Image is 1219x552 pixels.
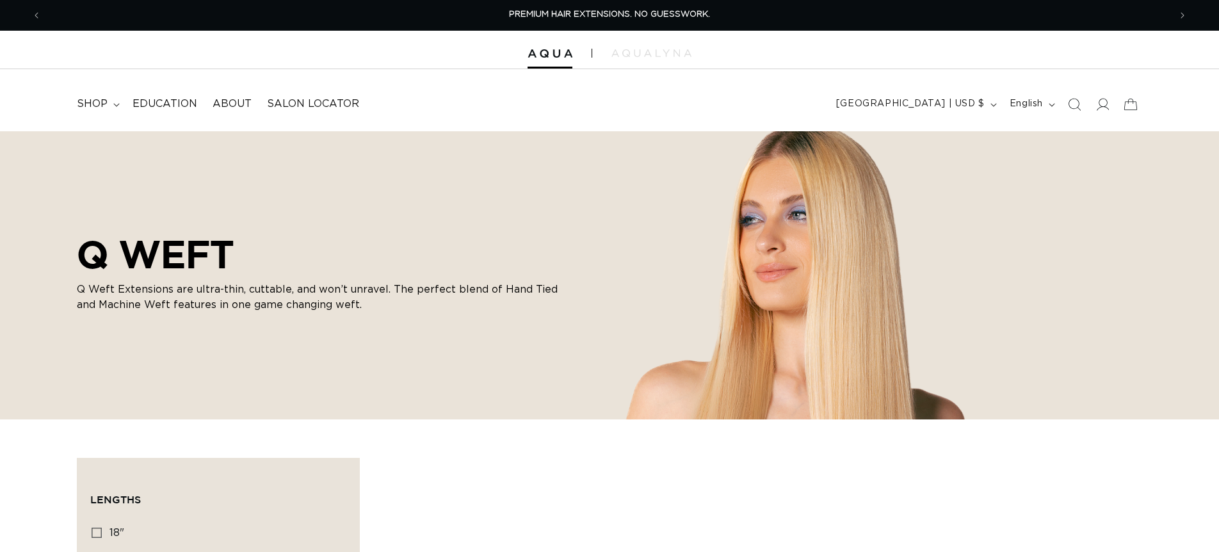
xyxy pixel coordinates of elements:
a: Salon Locator [259,90,367,118]
p: Q Weft Extensions are ultra-thin, cuttable, and won’t unravel. The perfect blend of Hand Tied and... [77,282,563,313]
span: About [213,97,252,111]
span: Education [133,97,197,111]
button: Previous announcement [22,3,51,28]
img: Aqua Hair Extensions [528,49,572,58]
h2: Q WEFT [77,232,563,277]
a: About [205,90,259,118]
button: Next announcement [1168,3,1197,28]
img: aqualyna.com [611,49,691,57]
summary: Lengths (0 selected) [90,471,346,517]
button: English [1002,92,1060,117]
span: shop [77,97,108,111]
span: [GEOGRAPHIC_DATA] | USD $ [836,97,985,111]
span: Salon Locator [267,97,359,111]
summary: Search [1060,90,1088,118]
span: 18" [109,528,124,538]
span: PREMIUM HAIR EXTENSIONS. NO GUESSWORK. [509,10,710,19]
summary: shop [69,90,125,118]
span: Lengths [90,494,141,505]
button: [GEOGRAPHIC_DATA] | USD $ [828,92,1002,117]
a: Education [125,90,205,118]
span: English [1010,97,1043,111]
